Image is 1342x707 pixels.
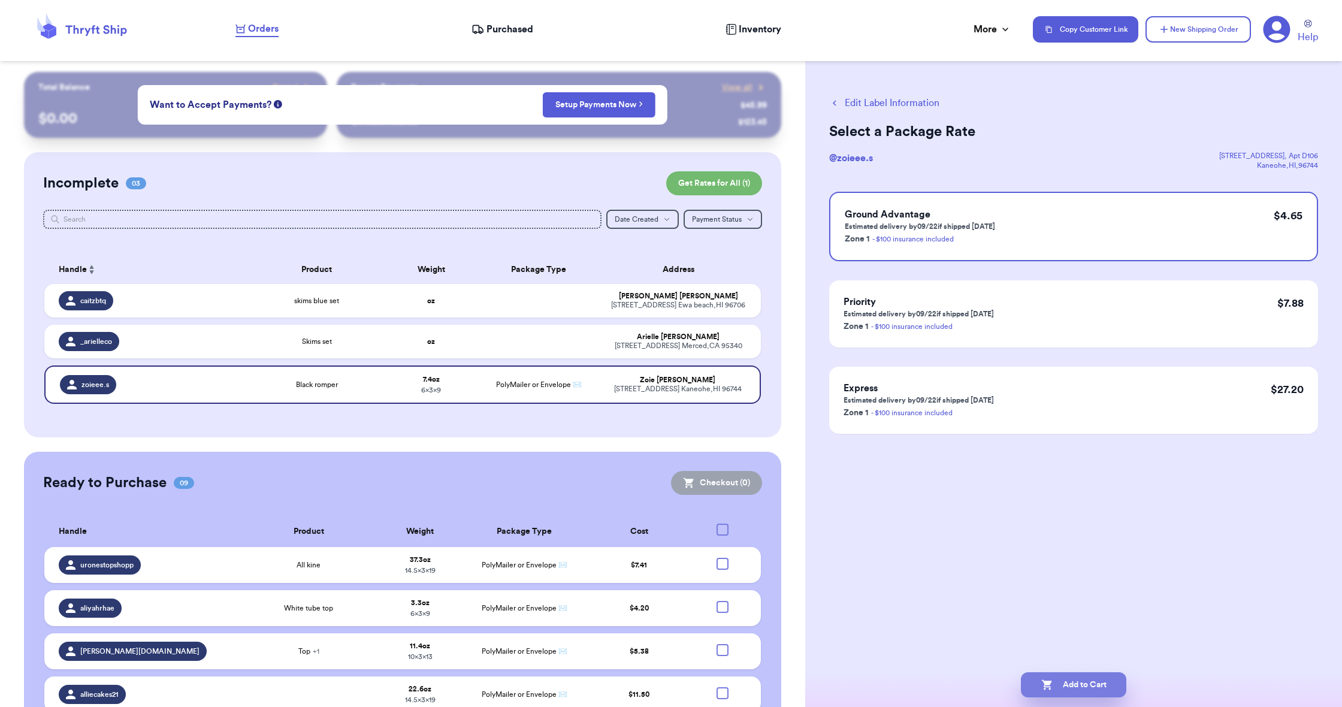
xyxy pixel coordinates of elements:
[630,605,649,612] span: $ 4.20
[666,171,762,195] button: Get Rates for All (1)
[610,333,746,342] div: Arielle [PERSON_NAME]
[471,22,533,37] a: Purchased
[1021,672,1126,697] button: Add to Cart
[871,409,953,416] a: - $100 insurance included
[462,516,587,547] th: Package Type
[631,561,647,569] span: $ 7.41
[43,473,167,493] h2: Ready to Purchase
[739,22,781,37] span: Inventory
[671,471,762,495] button: Checkout (0)
[482,691,567,698] span: PolyMailer or Envelope ✉️
[829,153,873,163] span: @ zoieee.s
[482,605,567,612] span: PolyMailer or Envelope ✉️
[829,122,1318,141] h2: Select a Package Rate
[610,385,745,394] div: [STREET_ADDRESS] Kaneohe , HI 96744
[1033,16,1138,43] button: Copy Customer Link
[829,96,939,110] button: Edit Label Information
[80,690,119,699] span: alliecakes21
[421,386,441,394] span: 6 x 3 x 9
[410,610,430,617] span: 6 x 3 x 9
[43,174,119,193] h2: Incomplete
[845,210,930,219] span: Ground Advantage
[298,646,319,656] span: Top
[409,685,431,693] strong: 22.6 oz
[1274,207,1302,224] p: $ 4.65
[427,338,435,345] strong: oz
[628,691,649,698] span: $ 11.50
[1271,381,1304,398] p: $ 27.20
[845,235,870,243] span: Zone 1
[610,301,746,310] div: [STREET_ADDRESS] Ewa beach , HI 96706
[610,342,746,351] div: [STREET_ADDRESS] Merced , CA 95340
[410,642,430,649] strong: 11.4 oz
[80,603,114,613] span: aliyahrhae
[351,81,418,93] p: Recent Payments
[80,646,200,656] span: [PERSON_NAME][DOMAIN_NAME]
[126,177,146,189] span: 03
[1298,20,1318,44] a: Help
[630,648,649,655] span: $ 5.38
[235,22,279,37] a: Orders
[38,81,90,93] p: Total Balance
[302,337,332,346] span: Skims set
[423,376,440,383] strong: 7.4 oz
[615,216,658,223] span: Date Created
[313,648,319,655] span: + 1
[80,296,106,306] span: caitzbtq
[59,525,87,538] span: Handle
[80,337,112,346] span: _arielleco
[974,22,1011,37] div: More
[684,210,762,229] button: Payment Status
[378,516,461,547] th: Weight
[1145,16,1251,43] button: New Shipping Order
[427,297,435,304] strong: oz
[482,561,567,569] span: PolyMailer or Envelope ✉️
[1277,295,1304,312] p: $ 7.88
[844,395,994,405] p: Estimated delivery by 09/22 if shipped [DATE]
[273,81,313,93] a: Payout
[294,296,339,306] span: skims blue set
[692,216,742,223] span: Payment Status
[474,255,603,284] th: Package Type
[482,648,567,655] span: PolyMailer or Envelope ✉️
[80,560,134,570] span: uronestopshopp
[587,516,691,547] th: Cost
[1298,30,1318,44] span: Help
[411,599,430,606] strong: 3.3 oz
[410,556,431,563] strong: 37.3 oz
[871,323,953,330] a: - $100 insurance included
[738,116,767,128] div: $ 123.45
[555,99,643,111] a: Setup Payments Now
[405,567,436,574] span: 14.5 x 3 x 19
[174,477,194,489] span: 09
[81,380,109,389] span: zoieee.s
[296,380,338,389] span: Black romper
[150,98,271,112] span: Want to Accept Payments?
[610,376,745,385] div: Zoie [PERSON_NAME]
[405,696,436,703] span: 14.5 x 3 x 19
[245,255,388,284] th: Product
[606,210,679,229] button: Date Created
[844,297,876,307] span: Priority
[845,222,995,231] p: Estimated delivery by 09/22 if shipped [DATE]
[740,99,767,111] div: $ 45.99
[38,109,312,128] p: $ 0.00
[844,322,869,331] span: Zone 1
[844,383,878,393] span: Express
[610,292,746,301] div: [PERSON_NAME] [PERSON_NAME]
[1219,151,1318,161] div: [STREET_ADDRESS] , Apt D106
[844,409,869,417] span: Zone 1
[284,603,333,613] span: White tube top
[844,309,994,319] p: Estimated delivery by 09/22 if shipped [DATE]
[872,235,954,243] a: - $100 insurance included
[408,653,433,660] span: 10 x 3 x 13
[273,81,298,93] span: Payout
[543,92,656,117] button: Setup Payments Now
[496,381,582,388] span: PolyMailer or Envelope ✉️
[726,22,781,37] a: Inventory
[722,81,767,93] a: View all
[486,22,533,37] span: Purchased
[722,81,752,93] span: View all
[43,210,601,229] input: Search
[59,264,87,276] span: Handle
